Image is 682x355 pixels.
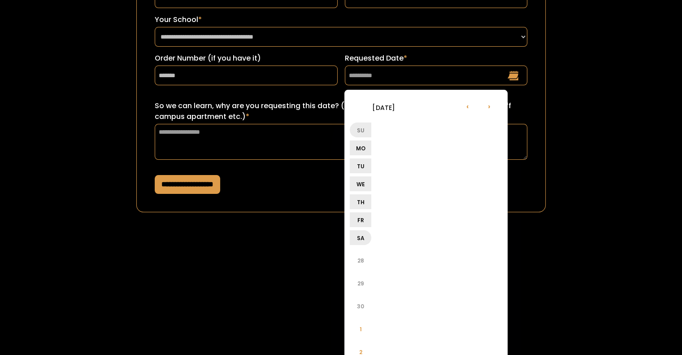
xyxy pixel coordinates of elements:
label: Requested Date [345,53,527,64]
li: Tu [350,158,371,173]
li: 29 [350,272,371,294]
li: 1 [350,318,371,340]
li: 30 [350,295,371,317]
li: › [478,95,500,117]
li: Mo [350,140,371,155]
label: Order Number (if you have it) [155,53,337,64]
li: Fr [350,212,371,227]
li: Sa [350,230,371,245]
li: Th [350,194,371,209]
label: Your School [155,14,527,25]
li: 28 [350,250,371,271]
li: [DATE] [350,96,417,118]
li: We [350,176,371,191]
li: Su [350,123,371,137]
li: ‹ [456,95,478,117]
label: So we can learn, why are you requesting this date? (ex: sorority recruitment, lease turn over for... [155,101,527,122]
